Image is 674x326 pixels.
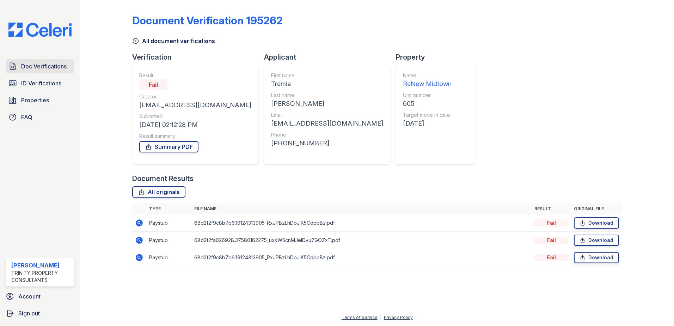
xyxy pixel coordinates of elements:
a: Terms of Service [342,315,378,320]
span: FAQ [21,113,32,121]
div: Email [271,111,383,119]
div: [PHONE_NUMBER] [271,138,383,148]
div: Document Verification 195262 [132,14,283,27]
td: Paystub [146,232,191,249]
div: Result [139,72,251,79]
div: Verification [132,52,264,62]
div: Fail [139,79,167,90]
div: Submitted [139,113,251,120]
div: Fail [534,219,568,227]
div: [EMAIL_ADDRESS][DOMAIN_NAME] [139,100,251,110]
th: Original file [571,203,622,215]
span: ID Verifications [21,79,61,87]
div: Unit number [403,92,452,99]
div: Tremia [271,79,383,89]
a: Account [3,289,77,303]
div: 605 [403,99,452,109]
th: Type [146,203,191,215]
td: 68d2f2f9c8b7b6.19124313905_RxJPBzLhDpJIK5CdppBz.pdf [191,249,532,266]
div: Creator [139,93,251,100]
div: Document Results [132,174,194,183]
span: Doc Verifications [21,62,67,71]
div: [EMAIL_ADDRESS][DOMAIN_NAME] [271,119,383,128]
div: ReNew Midtown [403,79,452,89]
a: Download [574,217,619,229]
div: Result summary [139,133,251,140]
span: Account [18,292,41,301]
span: Properties [21,96,49,104]
a: Download [574,235,619,246]
a: Summary PDF [139,141,198,152]
div: First name [271,72,383,79]
td: 68d2f2f9c8b7b6.19124313905_RxJPBzLhDpJIK5CdppBz.pdf [191,215,532,232]
a: Name ReNew Midtown [403,72,452,89]
th: File name [191,203,532,215]
a: Doc Verifications [6,59,74,73]
a: All originals [132,186,185,198]
div: [PERSON_NAME] [11,261,72,270]
div: Fail [534,254,568,261]
div: [DATE] 02:12:28 PM [139,120,251,130]
div: [DATE] [403,119,452,128]
div: Fail [534,237,568,244]
a: All document verifications [132,37,215,45]
td: Paystub [146,249,191,266]
a: Privacy Policy [384,315,413,320]
div: Trinity Property Consultants [11,270,72,284]
a: Download [574,252,619,263]
div: | [380,315,381,320]
a: ID Verifications [6,76,74,90]
div: Last name [271,92,383,99]
div: Target move in date [403,111,452,119]
div: Applicant [264,52,396,62]
a: FAQ [6,110,74,124]
div: Property [396,52,480,62]
div: [PERSON_NAME] [271,99,383,109]
div: Name [403,72,452,79]
td: 68d2f2fa026928.37580162275_uxkW5cnMJeIDvu7GOZxT.pdf [191,232,532,249]
a: Properties [6,93,74,107]
img: CE_Logo_Blue-a8612792a0a2168367f1c8372b55b34899dd931a85d93a1a3d3e32e68fde9ad4.png [3,23,77,37]
span: Sign out [18,309,40,318]
div: Phone [271,131,383,138]
th: Result [532,203,571,215]
a: Sign out [3,306,77,320]
td: Paystub [146,215,191,232]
